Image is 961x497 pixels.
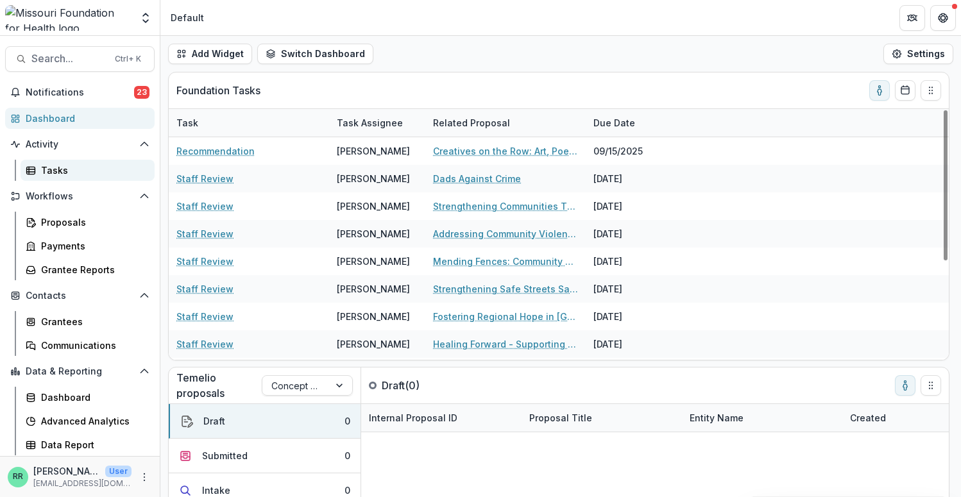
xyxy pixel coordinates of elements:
button: Add Widget [168,44,252,64]
div: [DATE] [586,330,682,358]
div: Task Assignee [329,109,425,137]
img: Missouri Foundation for Health logo [5,5,132,31]
div: Grantee Reports [41,263,144,276]
span: Contacts [26,291,134,301]
button: Search... [5,46,155,72]
button: More [137,469,152,485]
button: Get Help [930,5,956,31]
div: Task [169,109,329,137]
div: [DATE] [586,303,682,330]
p: Foundation Tasks [176,83,260,98]
a: Mending Fences: Community Violence Intervention for Youth [433,255,578,268]
div: Proposals [41,215,144,229]
div: Related Proposal [425,109,586,137]
a: Fostering Regional Hope in [GEOGRAPHIC_DATA] [433,310,578,323]
a: Staff Review [176,255,234,268]
div: Internal Proposal ID [361,411,465,425]
div: [DATE] [586,275,682,303]
a: Healing Forward - Supporting Homeless Youth and Their Care Team [433,337,578,351]
span: Notifications [26,87,134,98]
button: Open Activity [5,134,155,155]
div: Advanced Analytics [41,414,144,428]
div: Due Date [586,109,682,137]
a: Staff Review [176,199,234,213]
p: [PERSON_NAME] [33,464,100,478]
div: Proposal Title [522,411,600,425]
a: Staff Review [176,172,234,185]
button: Settings [883,44,953,64]
a: Grantee Reports [21,259,155,280]
div: Related Proposal [425,116,518,130]
button: Draft0 [169,404,361,439]
p: User [105,466,132,477]
div: Rachel Rimmerman [13,473,23,481]
button: Drag [921,375,941,396]
div: Payments [41,239,144,253]
div: Internal Proposal ID [361,404,522,432]
button: Open Contacts [5,285,155,306]
div: Dashboard [41,391,144,404]
div: [PERSON_NAME] [337,227,410,240]
a: Staff Review [176,337,234,351]
div: [PERSON_NAME] [337,337,410,351]
button: Open entity switcher [137,5,155,31]
div: 0 [344,449,350,462]
span: Activity [26,139,134,150]
div: Tasks [41,164,144,177]
div: [DATE] [586,165,682,192]
span: Workflows [26,191,134,202]
button: Partners [899,5,925,31]
div: Due Date [586,116,643,130]
span: 23 [134,86,149,99]
div: Created [842,411,894,425]
button: Open Data & Reporting [5,361,155,382]
a: Data Report [21,434,155,455]
a: Creatives on the Row: Art, Poetry, and Resistance [433,144,578,158]
div: [DATE] [586,248,682,275]
span: Data & Reporting [26,366,134,377]
div: [PERSON_NAME] [337,199,410,213]
div: Proposal Title [522,404,682,432]
a: Tasks [21,160,155,181]
a: Strengthening Communities Through Firearm Suicide Prevention [433,199,578,213]
a: Staff Review [176,282,234,296]
div: [PERSON_NAME] [337,282,410,296]
button: Switch Dashboard [257,44,373,64]
a: Grantees [21,311,155,332]
div: Task [169,116,206,130]
a: Dashboard [5,108,155,129]
button: Open Workflows [5,186,155,206]
div: Draft [203,414,225,428]
div: Task Assignee [329,116,411,130]
div: [PERSON_NAME] [337,255,410,268]
a: Dashboard [21,387,155,408]
a: Staff Review [176,227,234,240]
div: Data Report [41,438,144,451]
a: Addressing Community Violence Through High-quality Arts and Education Experiences [433,227,578,240]
div: Entity Name [682,404,842,432]
div: 09/15/2025 [586,137,682,165]
p: [EMAIL_ADDRESS][DOMAIN_NAME] [33,478,132,489]
div: [PERSON_NAME] [337,172,410,185]
nav: breadcrumb [166,8,209,27]
div: Communications [41,339,144,352]
div: Default [171,11,204,24]
button: Submitted0 [169,439,361,473]
div: Entity Name [682,411,751,425]
a: Dads Against Crime [433,172,521,185]
button: toggle-assigned-to-me [895,375,915,396]
button: Drag [921,80,941,101]
a: Proposals [21,212,155,233]
span: Search... [31,53,107,65]
a: Strengthening Safe Streets Safe Neighborhoods [433,282,578,296]
div: Intake [202,484,230,497]
a: Staff Review [176,310,234,323]
div: [DATE] [586,220,682,248]
div: Ctrl + K [112,52,144,66]
div: [PERSON_NAME] [337,144,410,158]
